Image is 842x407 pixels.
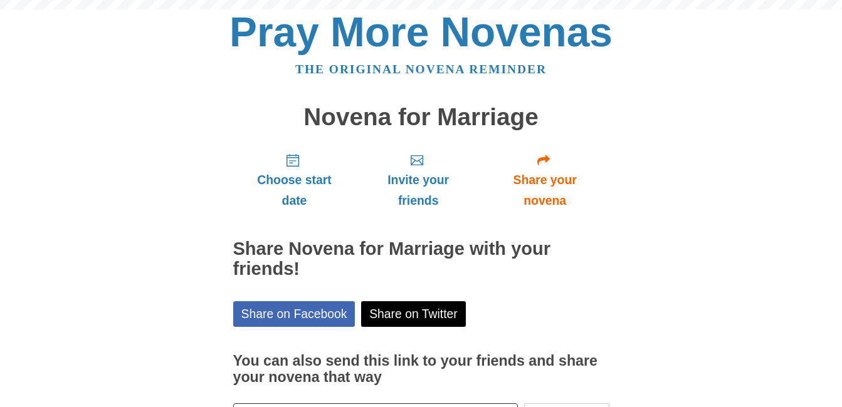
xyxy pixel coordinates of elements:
a: The original novena reminder [295,63,547,76]
a: Share your novena [481,143,609,217]
a: Pray More Novenas [229,9,613,55]
h2: Share Novena for Marriage with your friends! [233,239,609,279]
span: Invite your friends [368,170,468,211]
a: Share on Twitter [361,301,466,327]
span: Choose start date [246,170,344,211]
a: Choose start date [233,143,356,217]
span: Share your novena [493,170,597,211]
a: Invite your friends [355,143,480,217]
a: Share on Facebook [233,301,355,327]
h3: You can also send this link to your friends and share your novena that way [233,353,609,385]
h1: Novena for Marriage [233,104,609,131]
